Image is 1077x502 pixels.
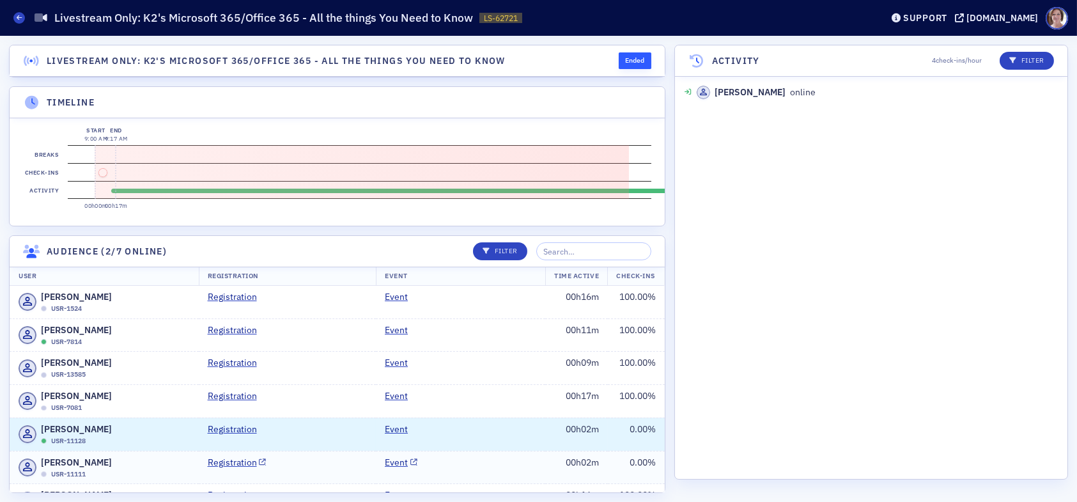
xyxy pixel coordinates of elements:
td: 100.00 % [608,352,665,385]
td: 100.00 % [608,385,665,418]
div: Offline [41,306,47,311]
div: Online [41,438,47,444]
span: USR-7081 [51,403,82,413]
span: USR-1524 [51,304,82,314]
td: 00h17m [545,385,608,418]
div: End [105,126,128,135]
th: Time Active [545,267,608,286]
a: Event [385,290,417,304]
div: Support [903,12,947,24]
span: Profile [1046,7,1068,29]
div: Start [84,126,107,135]
label: Breaks [33,146,61,164]
a: Registration [208,423,267,436]
p: Filter [483,246,518,256]
span: LS-62721 [484,13,518,24]
button: Filter [1000,52,1054,70]
div: Offline [41,471,47,477]
div: Ended [619,52,651,69]
time: 00h00m [84,202,107,209]
label: Check-ins [22,164,61,182]
span: [PERSON_NAME] [41,423,112,436]
td: 00h02m [545,451,608,484]
td: 0.00 % [608,418,665,451]
time: 9:17 AM [105,135,128,142]
span: 4 check-ins/hour [932,56,982,66]
th: Check-Ins [607,267,664,286]
td: 100.00 % [608,286,665,318]
div: Online [41,339,47,345]
h4: Audience (2/7 online) [47,245,167,258]
span: [PERSON_NAME] [41,489,112,502]
span: [PERSON_NAME] [41,324,112,337]
h1: Livestream Only: K2's Microsoft 365/Office 365 - All the things You Need to Know [54,10,473,26]
a: Registration [208,456,267,469]
a: Event [385,324,417,337]
td: 00h16m [545,286,608,318]
button: Filter [473,242,527,260]
div: [DOMAIN_NAME] [966,12,1038,24]
label: Activity [27,182,61,200]
a: Registration [208,389,267,403]
td: 00h02m [545,418,608,451]
time: 00h17m [105,202,128,209]
p: Filter [1009,56,1044,66]
span: [PERSON_NAME] [41,389,112,403]
h4: Activity [712,54,760,68]
td: 100.00 % [608,318,665,352]
th: Registration [199,267,376,286]
button: [DOMAIN_NAME] [955,13,1042,22]
div: [PERSON_NAME] [715,86,786,99]
td: 00h09m [545,352,608,385]
th: Event [376,267,545,286]
span: [PERSON_NAME] [41,456,112,469]
a: Registration [208,489,267,502]
td: 0.00 % [608,451,665,484]
span: [PERSON_NAME] [41,290,112,304]
span: USR-11128 [51,436,86,446]
a: Registration [208,324,267,337]
span: USR-13585 [51,370,86,380]
a: Registration [208,290,267,304]
a: Event [385,456,417,469]
span: [PERSON_NAME] [41,356,112,370]
h4: Livestream Only: K2's Microsoft 365/Office 365 - All the things You Need to Know [47,54,506,68]
div: online [697,86,816,99]
a: Event [385,489,417,502]
h4: Timeline [47,96,95,109]
span: USR-11111 [51,469,86,480]
time: 9:00 AM [84,135,107,142]
a: Event [385,356,417,370]
th: User [10,267,199,286]
div: Offline [41,405,47,411]
a: Event [385,389,417,403]
span: USR-7814 [51,337,82,347]
div: Offline [41,372,47,378]
a: Event [385,423,417,436]
input: Search… [536,242,651,260]
td: 00h11m [545,318,608,352]
a: Registration [208,356,267,370]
